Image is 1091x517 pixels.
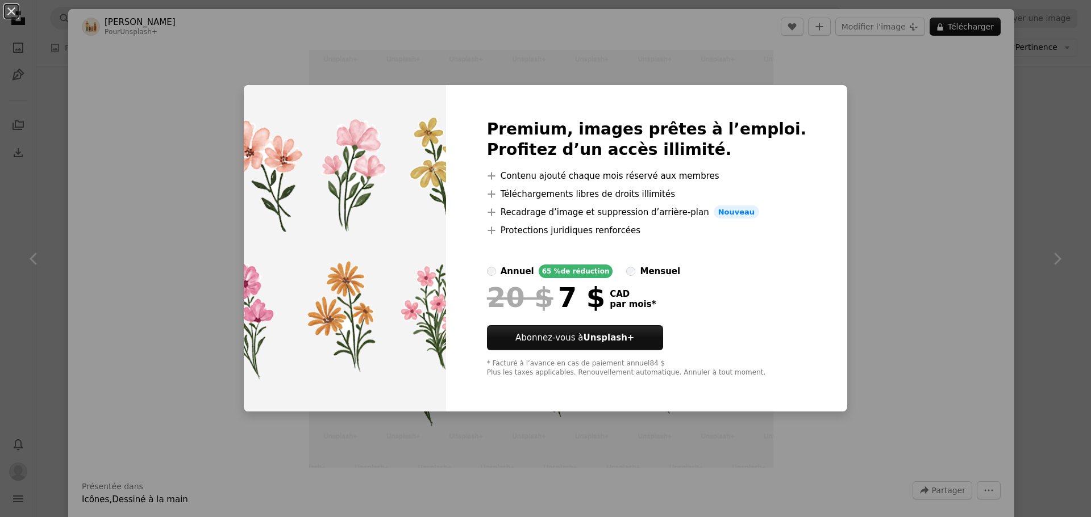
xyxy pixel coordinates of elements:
li: Recadrage d’image et suppression d’arrière-plan [487,205,807,219]
div: 7 $ [487,283,605,312]
input: mensuel [626,267,635,276]
input: annuel65 %de réduction [487,267,496,276]
div: mensuel [640,264,680,278]
span: par mois * [610,299,656,309]
div: 65 % de réduction [539,264,613,278]
span: CAD [610,289,656,299]
li: Protections juridiques renforcées [487,224,807,237]
span: 20 $ [487,283,553,312]
span: Nouveau [714,205,759,219]
div: * Facturé à l’avance en cas de paiement annuel 84 $ Plus les taxes applicables. Renouvellement au... [487,359,807,377]
li: Téléchargements libres de droits illimités [487,187,807,201]
h2: Premium, images prêtes à l’emploi. Profitez d’un accès illimité. [487,119,807,160]
strong: Unsplash+ [583,333,634,343]
a: Abonnez-vous àUnsplash+ [487,325,663,350]
img: premium_vector-1724425808017-c0e173e64dc5 [244,85,446,412]
li: Contenu ajouté chaque mois réservé aux membres [487,169,807,183]
div: annuel [501,264,534,278]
